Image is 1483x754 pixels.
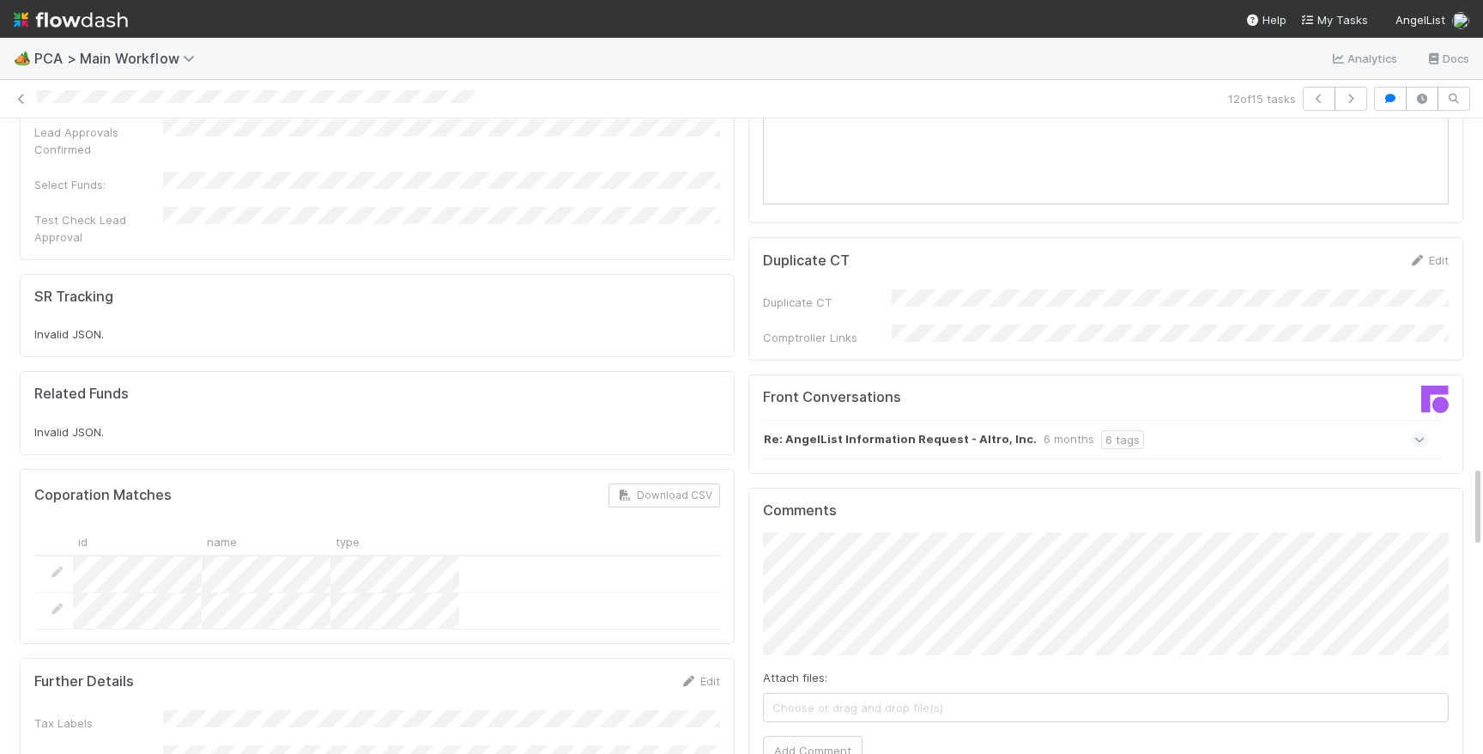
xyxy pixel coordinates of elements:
h5: Related Funds [34,386,129,403]
div: type [330,528,459,555]
div: id [73,528,202,555]
label: Attach files: [763,669,827,686]
div: 6 tags [1101,430,1144,449]
span: PCA > Main Workflow [34,50,203,67]
div: name [202,528,330,555]
strong: Re: AngelList Information Request - Altro, Inc. [764,430,1037,449]
h5: Further Details [34,673,134,690]
span: 12 of 15 tasks [1228,90,1296,107]
h5: Coporation Matches [34,487,172,504]
h5: Comments [763,502,1449,520]
div: Select Funds: [34,176,163,193]
a: Edit [680,674,720,688]
a: Edit [1408,253,1449,267]
span: My Tasks [1300,13,1368,27]
span: 🏕️ [14,51,31,65]
div: Help [1245,11,1286,28]
div: Lead Approvals Confirmed [34,124,163,158]
div: 6 months [1044,430,1094,449]
div: Comptroller Links [763,329,892,346]
div: Tax Labels [34,714,163,732]
a: Docs [1425,48,1469,69]
span: AngelList [1395,13,1445,27]
img: avatar_e1f102a8-6aea-40b1-874c-e2ab2da62ba9.png [1452,12,1469,29]
div: Invalid JSON. [34,423,720,441]
button: Download CSV [608,483,720,508]
h5: SR Tracking [34,289,113,306]
a: My Tasks [1300,11,1368,28]
div: Test Check Lead Approval [34,211,163,246]
img: front-logo-b4b721b83371efbadf0a.svg [1421,386,1449,413]
div: Duplicate CT [763,294,892,311]
h5: Duplicate CT [763,252,850,270]
div: Invalid JSON. [34,325,720,343]
img: logo-inverted-e16ddd16eac7371096b0.svg [14,5,128,34]
h5: Front Conversations [763,389,1093,406]
a: Analytics [1330,48,1398,69]
span: Choose or drag and drop file(s) [764,694,1448,721]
